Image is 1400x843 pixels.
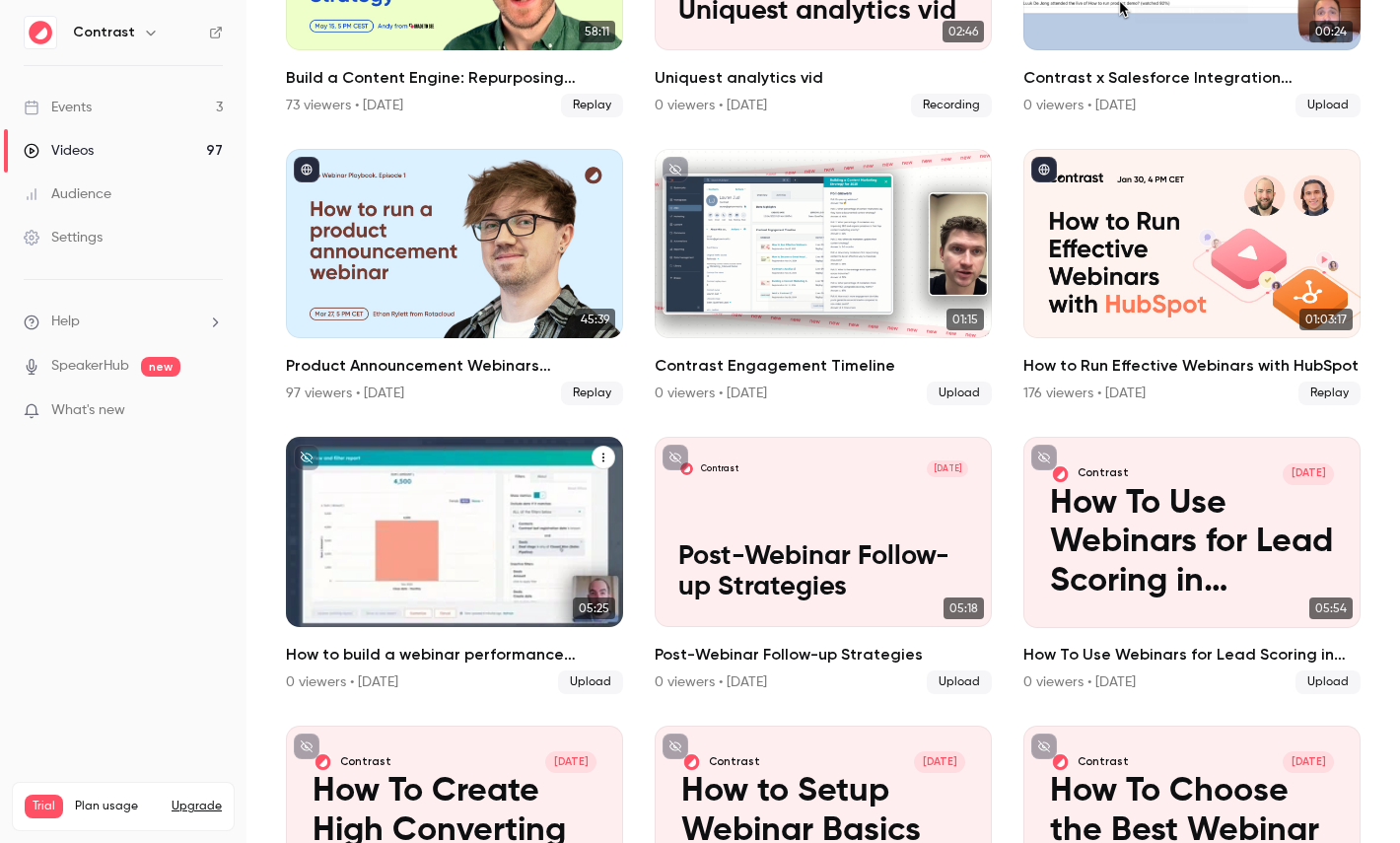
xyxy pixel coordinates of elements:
[655,384,767,403] div: 0 viewers • [DATE]
[1023,672,1136,692] div: 0 viewers • [DATE]
[294,734,319,759] button: unpublished
[24,98,92,117] div: Events
[655,149,992,405] li: Contrast Engagement Timeline
[141,357,180,377] span: new
[51,312,80,332] span: Help
[663,157,688,182] button: unpublished
[1023,149,1361,405] a: 01:03:17How to Run Effective Webinars with HubSpot176 viewers • [DATE]Replay
[655,643,992,667] h2: Post-Webinar Follow-up Strategies
[561,94,623,117] span: Replay
[286,149,623,405] li: Product Announcement Webinars Reinvented
[545,751,596,773] span: [DATE]
[655,96,767,115] div: 0 viewers • [DATE]
[286,672,398,692] div: 0 viewers • [DATE]
[1031,734,1057,759] button: unpublished
[655,149,992,405] a: 01:15Contrast Engagement Timeline0 viewers • [DATE]Upload
[1031,157,1057,182] button: published
[294,445,319,470] button: unpublished
[24,184,111,204] div: Audience
[24,312,223,332] li: help-dropdown-opener
[575,309,615,330] span: 45:39
[25,795,63,818] span: Trial
[655,437,992,693] li: Post-Webinar Follow-up Strategies
[24,141,94,161] div: Videos
[561,382,623,405] span: Replay
[1078,755,1129,770] p: Contrast
[1023,96,1136,115] div: 0 viewers • [DATE]
[1050,463,1072,485] img: How To Use Webinars for Lead Scoring in HubSpot
[927,670,992,694] span: Upload
[286,354,623,378] h2: Product Announcement Webinars Reinvented
[286,66,623,90] h2: Build a Content Engine: Repurposing Strategies for SaaS Teams
[75,799,160,814] span: Plan usage
[709,755,760,770] p: Contrast
[943,21,984,42] span: 02:46
[294,157,319,182] button: published
[1295,94,1361,117] span: Upload
[1283,751,1334,773] span: [DATE]
[573,597,615,619] span: 05:25
[1031,445,1057,470] button: unpublished
[1023,437,1361,693] a: How To Use Webinars for Lead Scoring in HubSpotContrast[DATE]How To Use Webinars for Lead Scoring...
[655,437,992,693] a: Post-Webinar Follow-up StrategiesContrast[DATE]Post-Webinar Follow-up Strategies05:18Post-Webinar...
[655,354,992,378] h2: Contrast Engagement Timeline
[286,149,623,405] a: 45:39Product Announcement Webinars Reinvented97 viewers • [DATE]Replay
[1050,485,1335,602] p: How To Use Webinars for Lead Scoring in HubSpot
[1299,309,1353,330] span: 01:03:17
[73,23,135,42] h6: Contrast
[286,643,623,667] h2: How to build a webinar performance dashboard in HubSpot
[1023,643,1361,667] h2: How To Use Webinars for Lead Scoring in HubSpot
[172,799,222,814] button: Upgrade
[51,356,129,377] a: SpeakerHub
[286,384,404,403] div: 97 viewers • [DATE]
[1050,751,1072,773] img: How To Choose the Best Webinar Platform If You Use HubSpot
[558,670,623,694] span: Upload
[1283,463,1334,485] span: [DATE]
[1309,21,1353,42] span: 00:24
[678,541,969,603] p: Post-Webinar Follow-up Strategies
[655,672,767,692] div: 0 viewers • [DATE]
[1078,466,1129,481] p: Contrast
[701,463,738,475] p: Contrast
[51,400,125,421] span: What's new
[914,751,965,773] span: [DATE]
[1309,597,1353,619] span: 05:54
[1298,382,1361,405] span: Replay
[1023,149,1361,405] li: How to Run Effective Webinars with HubSpot
[681,751,703,773] img: How to Setup Webinar Basics and Start Integrating With HubSpot
[927,460,968,478] span: [DATE]
[1023,354,1361,378] h2: How to Run Effective Webinars with HubSpot
[944,597,984,619] span: 05:18
[579,21,615,42] span: 58:11
[1023,437,1361,693] li: How To Use Webinars for Lead Scoring in HubSpot
[340,755,391,770] p: Contrast
[663,445,688,470] button: unpublished
[655,66,992,90] h2: Uniquest analytics vid
[1023,66,1361,90] h2: Contrast x Salesforce Integration Announcement
[313,751,334,773] img: How To Create High Converting Webinar Registration Pages
[1023,384,1146,403] div: 176 viewers • [DATE]
[25,17,56,48] img: Contrast
[663,734,688,759] button: unpublished
[911,94,992,117] span: Recording
[286,437,623,693] li: How to build a webinar performance dashboard in HubSpot
[286,96,403,115] div: 73 viewers • [DATE]
[927,382,992,405] span: Upload
[24,228,103,247] div: Settings
[1295,670,1361,694] span: Upload
[946,309,984,330] span: 01:15
[286,437,623,693] a: 05:25How to build a webinar performance dashboard in HubSpot0 viewers • [DATE]Upload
